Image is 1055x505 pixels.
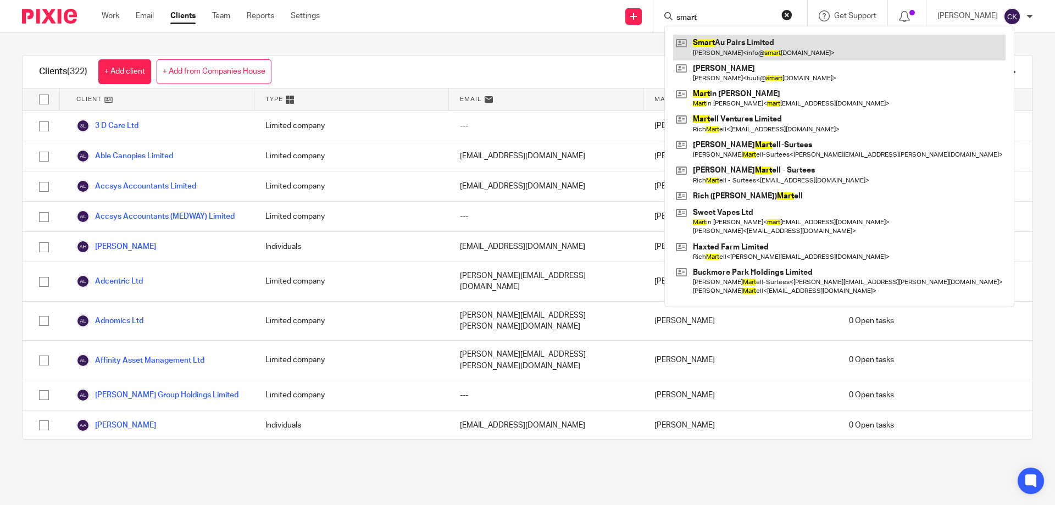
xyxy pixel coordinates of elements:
[76,119,138,132] a: 3 D Care Ltd
[254,111,449,141] div: Limited company
[643,410,838,440] div: [PERSON_NAME]
[76,149,90,163] img: svg%3E
[76,210,90,223] img: svg%3E
[76,180,90,193] img: svg%3E
[254,262,449,301] div: Limited company
[76,119,90,132] img: svg%3E
[102,10,119,21] a: Work
[76,314,143,328] a: Adnomics Ltd
[76,210,235,223] a: Accsys Accountants (MEDWAY) Limited
[643,171,838,201] div: [PERSON_NAME]
[212,10,230,21] a: Team
[76,354,204,367] a: Affinity Asset Management Ltd
[39,66,87,77] h1: Clients
[254,410,449,440] div: Individuals
[34,89,54,110] input: Select all
[76,95,102,104] span: Client
[643,380,838,410] div: [PERSON_NAME]
[1003,8,1021,25] img: svg%3E
[643,341,838,380] div: [PERSON_NAME]
[449,111,643,141] div: ---
[643,232,838,262] div: [PERSON_NAME]
[781,9,792,20] button: Clear
[157,59,271,84] a: + Add from Companies House
[254,380,449,410] div: Limited company
[449,232,643,262] div: [EMAIL_ADDRESS][DOMAIN_NAME]
[834,12,876,20] span: Get Support
[76,240,90,253] img: svg%3E
[449,380,643,410] div: ---
[449,171,643,201] div: [EMAIL_ADDRESS][DOMAIN_NAME]
[643,202,838,231] div: [PERSON_NAME]
[98,59,151,84] a: + Add client
[254,171,449,201] div: Limited company
[254,141,449,171] div: Limited company
[654,95,689,104] span: Manager
[849,354,894,365] span: 0 Open tasks
[849,390,894,401] span: 0 Open tasks
[76,149,173,163] a: Able Canopies Limited
[291,10,320,21] a: Settings
[449,302,643,341] div: [PERSON_NAME][EMAIL_ADDRESS][PERSON_NAME][DOMAIN_NAME]
[460,95,482,104] span: Email
[170,10,196,21] a: Clients
[937,10,998,21] p: [PERSON_NAME]
[643,111,838,141] div: [PERSON_NAME]
[643,302,838,341] div: [PERSON_NAME]
[76,354,90,367] img: svg%3E
[76,419,90,432] img: svg%3E
[76,419,156,432] a: [PERSON_NAME]
[76,275,90,288] img: svg%3E
[449,341,643,380] div: [PERSON_NAME][EMAIL_ADDRESS][PERSON_NAME][DOMAIN_NAME]
[675,13,774,23] input: Search
[76,314,90,328] img: svg%3E
[254,302,449,341] div: Limited company
[76,389,90,402] img: svg%3E
[643,262,838,301] div: [PERSON_NAME]
[247,10,274,21] a: Reports
[76,240,156,253] a: [PERSON_NAME]
[76,275,143,288] a: Adcentric Ltd
[22,9,77,24] img: Pixie
[136,10,154,21] a: Email
[449,141,643,171] div: [EMAIL_ADDRESS][DOMAIN_NAME]
[76,180,196,193] a: Accsys Accountants Limited
[254,341,449,380] div: Limited company
[449,202,643,231] div: ---
[254,202,449,231] div: Limited company
[643,141,838,171] div: [PERSON_NAME]
[849,420,894,431] span: 0 Open tasks
[76,389,238,402] a: [PERSON_NAME] Group Holdings Limited
[254,232,449,262] div: Individuals
[67,67,87,76] span: (322)
[849,315,894,326] span: 0 Open tasks
[449,410,643,440] div: [EMAIL_ADDRESS][DOMAIN_NAME]
[265,95,283,104] span: Type
[449,262,643,301] div: [PERSON_NAME][EMAIL_ADDRESS][DOMAIN_NAME]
